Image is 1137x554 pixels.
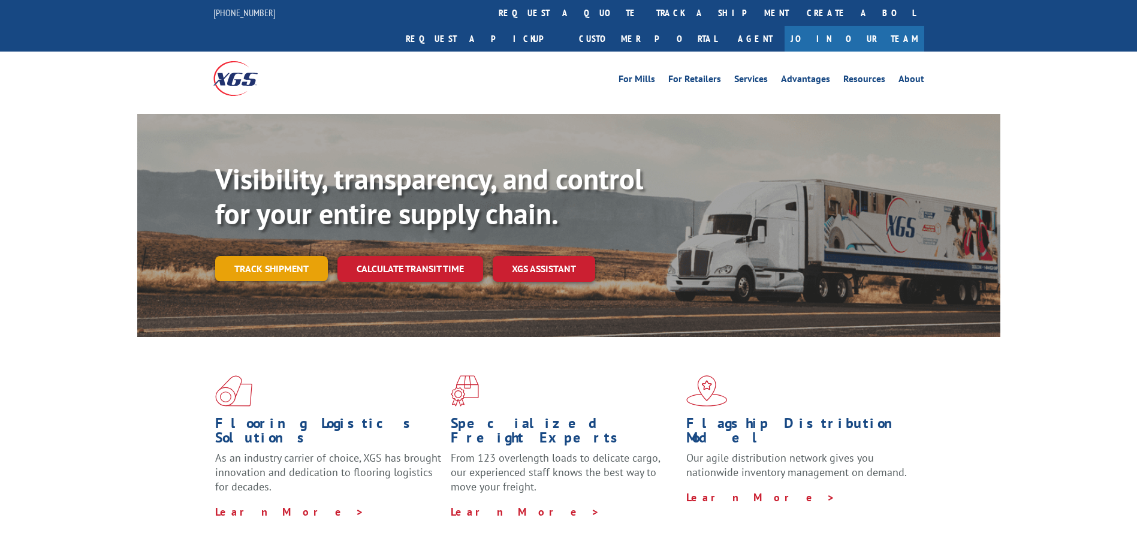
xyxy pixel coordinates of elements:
[686,416,913,451] h1: Flagship Distribution Model
[781,74,830,88] a: Advantages
[843,74,885,88] a: Resources
[451,375,479,407] img: xgs-icon-focused-on-flooring-red
[215,160,643,232] b: Visibility, transparency, and control for your entire supply chain.
[898,74,924,88] a: About
[215,375,252,407] img: xgs-icon-total-supply-chain-intelligence-red
[734,74,768,88] a: Services
[451,505,600,519] a: Learn More >
[337,256,483,282] a: Calculate transit time
[451,451,677,504] p: From 123 overlength loads to delicate cargo, our experienced staff knows the best way to move you...
[686,490,836,504] a: Learn More >
[397,26,570,52] a: Request a pickup
[668,74,721,88] a: For Retailers
[686,375,728,407] img: xgs-icon-flagship-distribution-model-red
[215,256,328,281] a: Track shipment
[619,74,655,88] a: For Mills
[726,26,785,52] a: Agent
[493,256,595,282] a: XGS ASSISTANT
[570,26,726,52] a: Customer Portal
[215,505,364,519] a: Learn More >
[215,451,441,493] span: As an industry carrier of choice, XGS has brought innovation and dedication to flooring logistics...
[785,26,924,52] a: Join Our Team
[213,7,276,19] a: [PHONE_NUMBER]
[215,416,442,451] h1: Flooring Logistics Solutions
[451,416,677,451] h1: Specialized Freight Experts
[686,451,907,479] span: Our agile distribution network gives you nationwide inventory management on demand.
